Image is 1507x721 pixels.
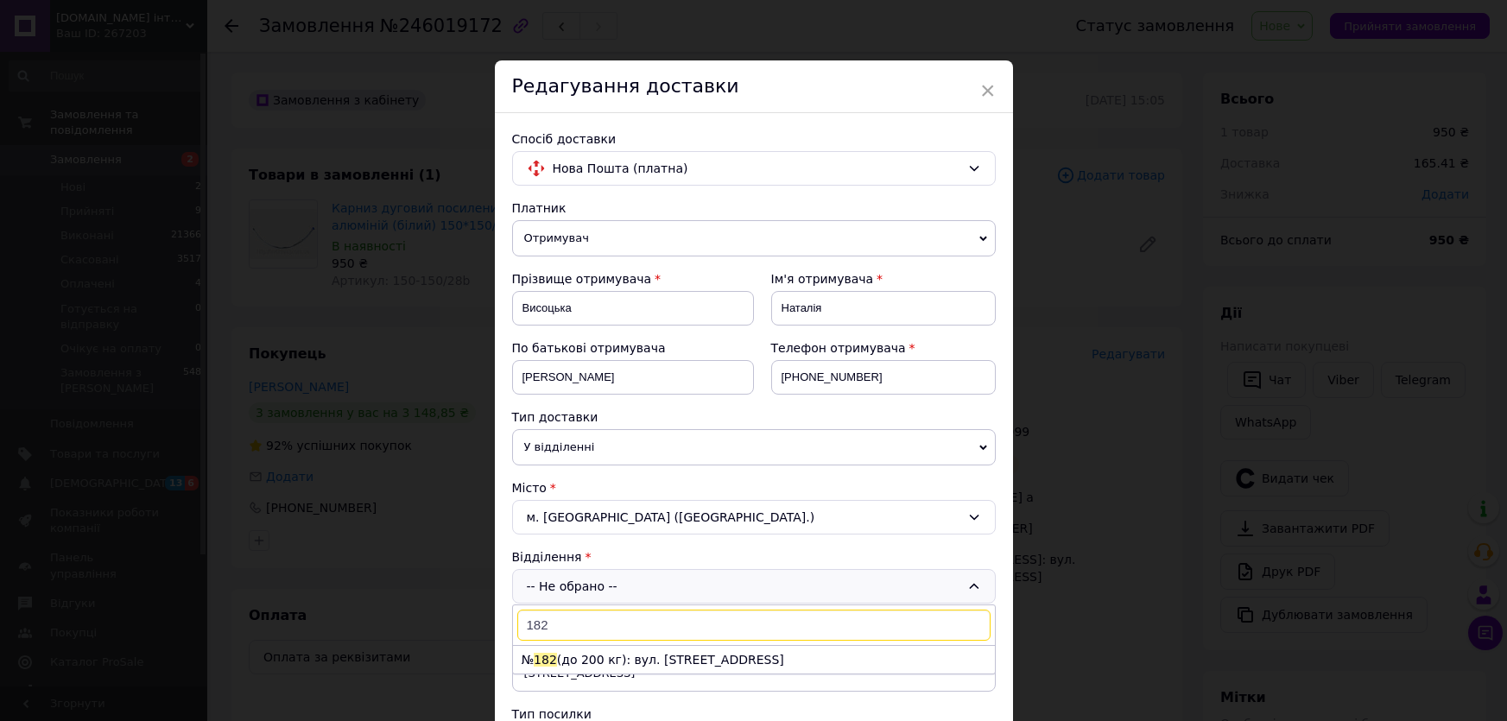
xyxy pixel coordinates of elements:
span: Платник [512,201,567,215]
div: Місто [512,479,996,496]
span: Телефон отримувача [771,341,906,355]
div: -- Не обрано -- [512,569,996,604]
div: м. [GEOGRAPHIC_DATA] ([GEOGRAPHIC_DATA].) [512,500,996,534]
span: Тип посилки [512,707,592,721]
span: Нова Пошта (платна) [553,159,960,178]
div: Спосіб доставки [512,130,996,148]
span: × [980,76,996,105]
li: № (до 200 кг): вул. [STREET_ADDRESS] [513,646,995,674]
div: Відділення [512,548,996,566]
span: Ім'я отримувача [771,272,874,286]
input: Знайти [517,610,991,641]
span: Тип доставки [512,410,598,424]
span: Отримувач [512,220,996,256]
span: 182 [534,653,557,667]
span: Прізвище отримувача [512,272,652,286]
span: У відділенні [512,429,996,465]
input: +380 [771,360,996,395]
div: Редагування доставки [495,60,1013,113]
span: По батькові отримувача [512,341,666,355]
